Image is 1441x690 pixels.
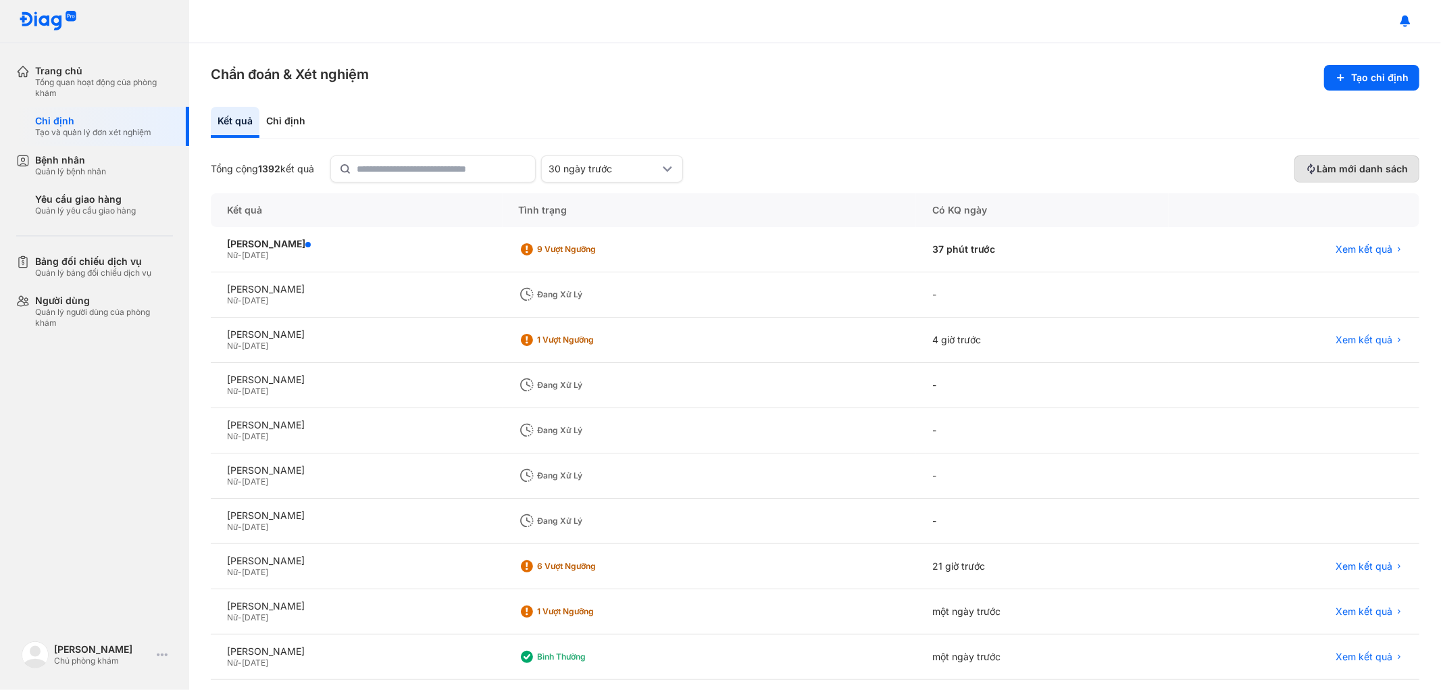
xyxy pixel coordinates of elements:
[35,65,173,77] div: Trang chủ
[916,589,1169,635] div: một ngày trước
[35,77,173,99] div: Tổng quan hoạt động của phòng khám
[227,658,238,668] span: Nữ
[259,107,312,138] div: Chỉ định
[227,374,486,386] div: [PERSON_NAME]
[238,386,242,396] span: -
[242,295,268,305] span: [DATE]
[35,193,136,205] div: Yêu cầu giao hàng
[538,651,646,662] div: Bình thường
[242,522,268,532] span: [DATE]
[538,244,646,255] div: 9 Vượt ngưỡng
[238,522,242,532] span: -
[238,567,242,577] span: -
[1336,334,1392,346] span: Xem kết quả
[538,380,646,391] div: Đang xử lý
[503,193,916,227] div: Tình trạng
[916,363,1169,408] div: -
[258,163,280,174] span: 1392
[916,193,1169,227] div: Có KQ ngày
[242,250,268,260] span: [DATE]
[35,268,151,278] div: Quản lý bảng đối chiếu dịch vụ
[1324,65,1419,91] button: Tạo chỉ định
[35,127,151,138] div: Tạo và quản lý đơn xét nghiệm
[19,11,77,32] img: logo
[227,555,486,567] div: [PERSON_NAME]
[35,205,136,216] div: Quản lý yêu cầu giao hàng
[538,606,646,617] div: 1 Vượt ngưỡng
[242,658,268,668] span: [DATE]
[211,193,503,227] div: Kết quả
[1336,560,1392,572] span: Xem kết quả
[227,238,486,250] div: [PERSON_NAME]
[916,499,1169,544] div: -
[35,255,151,268] div: Bảng đối chiếu dịch vụ
[242,341,268,351] span: [DATE]
[238,612,242,622] span: -
[242,431,268,441] span: [DATE]
[227,386,238,396] span: Nữ
[227,510,486,522] div: [PERSON_NAME]
[227,431,238,441] span: Nữ
[242,476,268,487] span: [DATE]
[35,295,173,307] div: Người dùng
[35,154,106,166] div: Bệnh nhân
[227,295,238,305] span: Nữ
[242,386,268,396] span: [DATE]
[227,328,486,341] div: [PERSON_NAME]
[211,65,369,84] h3: Chẩn đoán & Xét nghiệm
[1336,243,1392,255] span: Xem kết quả
[238,431,242,441] span: -
[1336,606,1392,618] span: Xem kết quả
[238,295,242,305] span: -
[238,658,242,668] span: -
[227,464,486,476] div: [PERSON_NAME]
[35,166,106,177] div: Quản lý bệnh nhân
[538,289,646,300] div: Đang xử lý
[916,635,1169,680] div: một ngày trước
[538,516,646,526] div: Đang xử lý
[35,115,151,127] div: Chỉ định
[916,318,1169,363] div: 4 giờ trước
[242,612,268,622] span: [DATE]
[227,250,238,260] span: Nữ
[538,335,646,345] div: 1 Vượt ngưỡng
[227,341,238,351] span: Nữ
[916,453,1169,499] div: -
[227,567,238,577] span: Nữ
[227,600,486,612] div: [PERSON_NAME]
[538,425,646,436] div: Đang xử lý
[227,476,238,487] span: Nữ
[538,470,646,481] div: Đang xử lý
[916,544,1169,589] div: 21 giờ trước
[1294,155,1419,182] button: Làm mới danh sách
[227,645,486,658] div: [PERSON_NAME]
[54,643,151,656] div: [PERSON_NAME]
[916,227,1169,272] div: 37 phút trước
[549,163,659,175] div: 30 ngày trước
[227,283,486,295] div: [PERSON_NAME]
[242,567,268,577] span: [DATE]
[916,408,1169,453] div: -
[54,656,151,666] div: Chủ phòng khám
[227,522,238,532] span: Nữ
[538,561,646,572] div: 6 Vượt ngưỡng
[1317,163,1408,175] span: Làm mới danh sách
[916,272,1169,318] div: -
[238,476,242,487] span: -
[22,641,49,668] img: logo
[211,107,259,138] div: Kết quả
[211,163,314,175] div: Tổng cộng kết quả
[227,612,238,622] span: Nữ
[238,250,242,260] span: -
[1336,651,1392,663] span: Xem kết quả
[238,341,242,351] span: -
[227,419,486,431] div: [PERSON_NAME]
[35,307,173,328] div: Quản lý người dùng của phòng khám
